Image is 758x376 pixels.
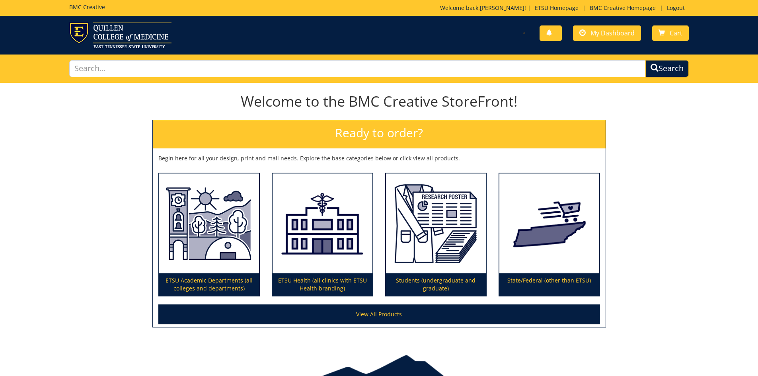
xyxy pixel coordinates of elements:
a: Cart [652,25,689,41]
a: [PERSON_NAME] [480,4,524,12]
img: ETSU Academic Departments (all colleges and departments) [159,173,259,274]
input: Search... [69,60,646,77]
a: ETSU Health (all clinics with ETSU Health branding) [273,173,372,296]
a: State/Federal (other than ETSU) [499,173,599,296]
h5: BMC Creative [69,4,105,10]
p: Welcome back, ! | | | [440,4,689,12]
a: ETSU Academic Departments (all colleges and departments) [159,173,259,296]
a: Logout [663,4,689,12]
a: View All Products [158,304,600,324]
p: Begin here for all your design, print and mail needs. Explore the base categories below or click ... [158,154,600,162]
a: Students (undergraduate and graduate) [386,173,486,296]
a: My Dashboard [573,25,641,41]
a: BMC Creative Homepage [586,4,660,12]
p: ETSU Academic Departments (all colleges and departments) [159,273,259,296]
a: ETSU Homepage [531,4,583,12]
img: ETSU logo [69,22,171,48]
p: State/Federal (other than ETSU) [499,273,599,296]
img: ETSU Health (all clinics with ETSU Health branding) [273,173,372,274]
h2: Ready to order? [153,120,606,148]
img: State/Federal (other than ETSU) [499,173,599,274]
button: Search [645,60,689,77]
span: Cart [670,29,682,37]
span: My Dashboard [590,29,635,37]
img: Students (undergraduate and graduate) [386,173,486,274]
p: Students (undergraduate and graduate) [386,273,486,296]
h1: Welcome to the BMC Creative StoreFront! [152,94,606,109]
p: ETSU Health (all clinics with ETSU Health branding) [273,273,372,296]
